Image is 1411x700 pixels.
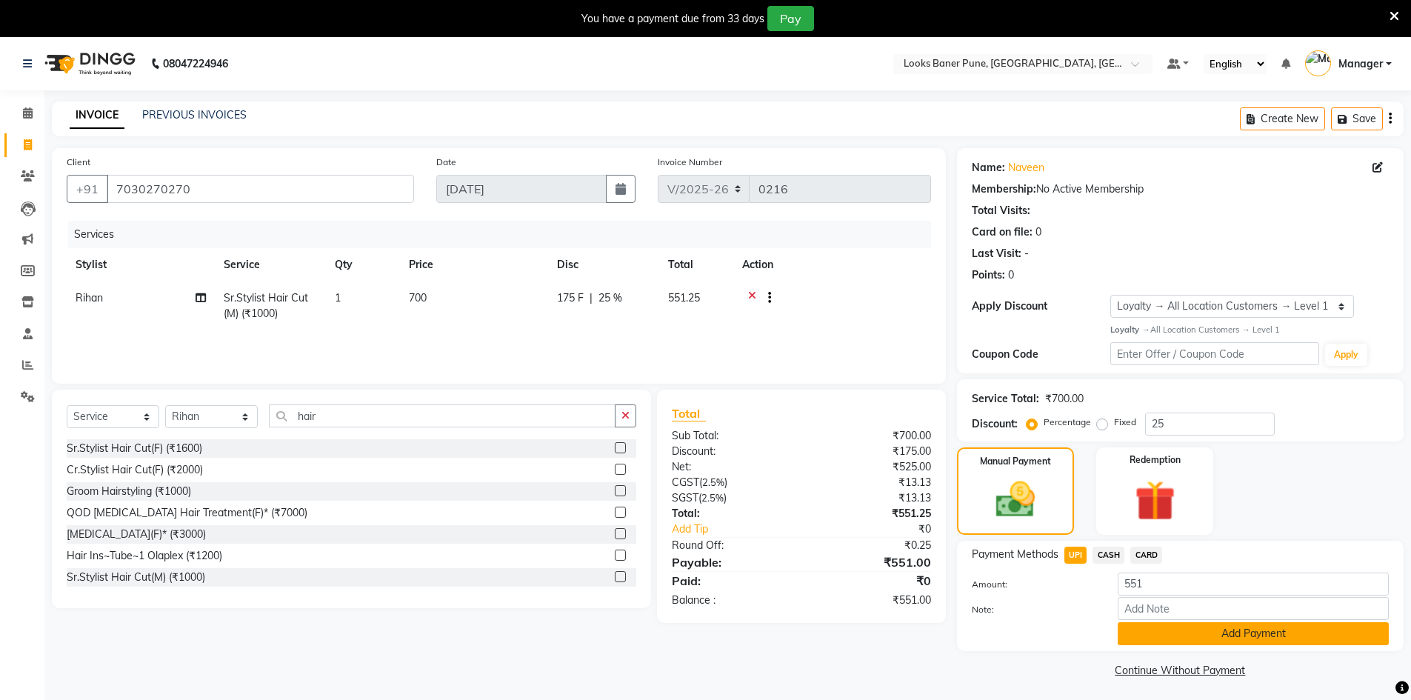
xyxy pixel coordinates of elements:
[801,444,942,459] div: ₹175.00
[972,547,1058,562] span: Payment Methods
[581,11,764,27] div: You have a payment due from 33 days
[590,290,593,306] span: |
[224,291,308,320] span: Sr.Stylist Hair Cut(M) (₹1000)
[1240,107,1325,130] button: Create New
[972,160,1005,176] div: Name:
[1118,622,1389,645] button: Add Payment
[801,538,942,553] div: ₹0.25
[70,102,124,129] a: INVOICE
[67,548,222,564] div: Hair Ins~Tube~1 Olaplex (₹1200)
[661,475,801,490] div: ( )
[598,290,622,306] span: 25 %
[1024,246,1029,261] div: -
[801,506,942,521] div: ₹551.25
[961,603,1107,616] label: Note:
[142,108,247,121] a: PREVIOUS INVOICES
[672,406,706,421] span: Total
[1110,324,1389,336] div: All Location Customers → Level 1
[801,593,942,608] div: ₹551.00
[67,441,202,456] div: Sr.Stylist Hair Cut(F) (₹1600)
[1035,224,1041,240] div: 0
[661,490,801,506] div: ( )
[701,492,724,504] span: 2.5%
[972,224,1033,240] div: Card on file:
[215,248,326,281] th: Service
[1093,547,1124,564] span: CASH
[984,477,1047,522] img: _cash.svg
[68,221,942,248] div: Services
[67,484,191,499] div: Groom Hairstyling (₹1000)
[1110,342,1319,365] input: Enter Offer / Coupon Code
[1130,547,1162,564] span: CARD
[972,203,1030,219] div: Total Visits:
[163,43,228,84] b: 08047224946
[1338,56,1383,72] span: Manager
[661,506,801,521] div: Total:
[661,538,801,553] div: Round Off:
[972,181,1389,197] div: No Active Membership
[960,663,1401,679] a: Continue Without Payment
[668,291,700,304] span: 551.25
[67,462,203,478] div: Cr.Stylist Hair Cut(F) (₹2000)
[38,43,139,84] img: logo
[67,570,205,585] div: Sr.Stylist Hair Cut(M) (₹1000)
[661,572,801,590] div: Paid:
[672,476,699,489] span: CGST
[1110,324,1150,335] strong: Loyalty →
[67,505,307,521] div: QOD [MEDICAL_DATA] Hair Treatment(F)* (₹7000)
[76,291,103,304] span: Rihan
[335,291,341,304] span: 1
[801,572,942,590] div: ₹0
[661,553,801,571] div: Payable:
[436,156,456,169] label: Date
[733,248,931,281] th: Action
[1130,453,1181,467] label: Redemption
[269,404,616,427] input: Search or Scan
[1064,547,1087,564] span: UPI
[409,291,427,304] span: 700
[658,156,722,169] label: Invoice Number
[1045,391,1084,407] div: ₹700.00
[801,490,942,506] div: ₹13.13
[972,181,1036,197] div: Membership:
[801,428,942,444] div: ₹700.00
[961,578,1107,591] label: Amount:
[1008,267,1014,283] div: 0
[659,248,733,281] th: Total
[67,156,90,169] label: Client
[107,175,414,203] input: Search by Name/Mobile/Email/Code
[1008,160,1044,176] a: Naveen
[661,593,801,608] div: Balance :
[326,248,400,281] th: Qty
[67,248,215,281] th: Stylist
[972,416,1018,432] div: Discount:
[1305,50,1331,76] img: Manager
[1331,107,1383,130] button: Save
[702,476,724,488] span: 2.5%
[972,267,1005,283] div: Points:
[548,248,659,281] th: Disc
[972,391,1039,407] div: Service Total:
[801,459,942,475] div: ₹525.00
[400,248,548,281] th: Price
[1118,573,1389,596] input: Amount
[767,6,814,31] button: Pay
[661,521,824,537] a: Add Tip
[972,246,1021,261] div: Last Visit:
[801,475,942,490] div: ₹13.13
[980,455,1051,468] label: Manual Payment
[1325,344,1367,366] button: Apply
[1118,597,1389,620] input: Add Note
[67,175,108,203] button: +91
[661,444,801,459] div: Discount:
[557,290,584,306] span: 175 F
[1122,476,1188,526] img: _gift.svg
[67,527,206,542] div: [MEDICAL_DATA](F)* (₹3000)
[801,553,942,571] div: ₹551.00
[1044,416,1091,429] label: Percentage
[661,428,801,444] div: Sub Total:
[972,347,1111,362] div: Coupon Code
[972,299,1111,314] div: Apply Discount
[661,459,801,475] div: Net:
[1114,416,1136,429] label: Fixed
